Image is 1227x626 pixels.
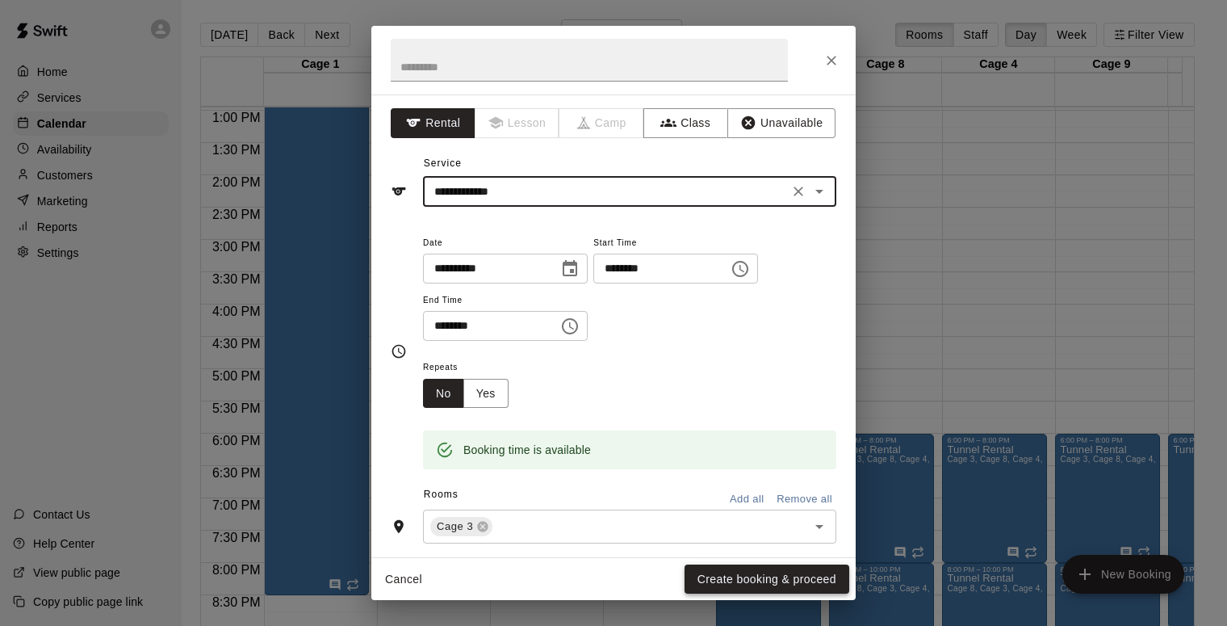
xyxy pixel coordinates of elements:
[378,565,429,594] button: Cancel
[463,379,509,409] button: Yes
[424,557,836,582] span: Notes
[423,379,464,409] button: No
[817,46,846,75] button: Close
[391,343,407,359] svg: Timing
[808,515,831,538] button: Open
[724,253,756,285] button: Choose time, selected time is 2:00 PM
[593,233,758,254] span: Start Time
[423,379,509,409] div: outlined button group
[391,108,475,138] button: Rental
[391,183,407,200] svg: Service
[643,108,728,138] button: Class
[423,357,521,379] span: Repeats
[559,108,644,138] span: Camps can only be created in the Services page
[430,519,479,535] span: Cage 3
[554,310,586,342] button: Choose time, selected time is 3:30 PM
[727,108,835,138] button: Unavailable
[808,180,831,203] button: Open
[475,108,560,138] span: Lessons must be created in the Services page first
[424,489,459,500] span: Rooms
[423,233,588,254] span: Date
[463,435,591,464] div: Booking time is available
[773,487,836,512] button: Remove all
[430,517,492,536] div: Cage 3
[424,158,462,169] span: Service
[721,487,773,512] button: Add all
[554,253,586,285] button: Choose date, selected date is Sep 15, 2025
[423,290,588,312] span: End Time
[391,519,407,535] svg: Rooms
[685,565,849,594] button: Create booking & proceed
[787,180,810,203] button: Clear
